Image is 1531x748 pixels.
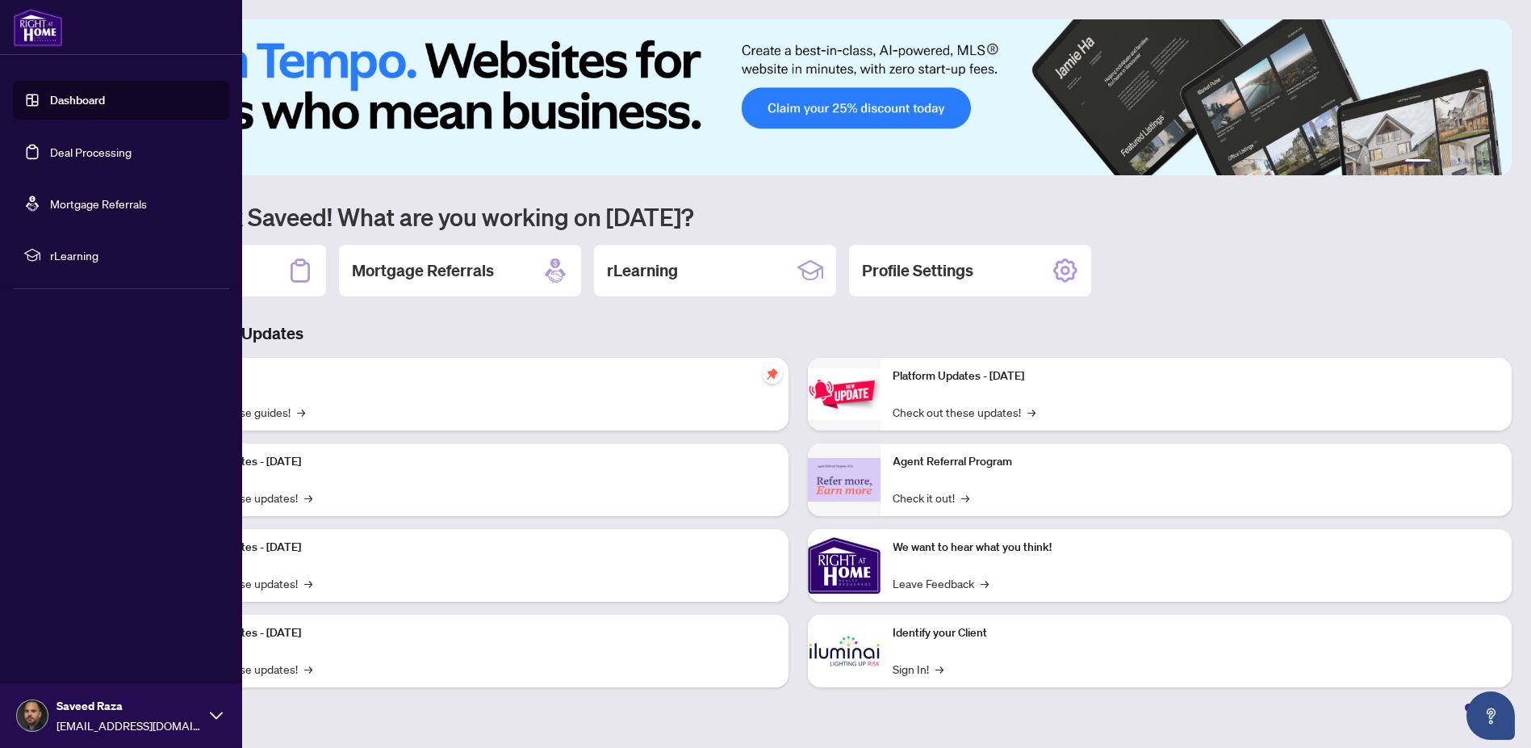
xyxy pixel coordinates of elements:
[893,660,944,678] a: Sign In!→
[1489,159,1495,166] button: 6
[17,700,48,731] img: Profile Icon
[13,8,63,47] img: logo
[893,368,1500,385] p: Platform Updates - [DATE]
[808,458,881,502] img: Agent Referral Program
[893,453,1500,471] p: Agent Referral Program
[808,615,881,687] img: Identify your Client
[1463,159,1470,166] button: 4
[1405,159,1431,166] button: 1
[1028,403,1036,421] span: →
[893,574,989,592] a: Leave Feedback→
[169,368,776,385] p: Self-Help
[50,196,147,211] a: Mortgage Referrals
[169,624,776,642] p: Platform Updates - [DATE]
[808,529,881,602] img: We want to hear what you think!
[84,201,1512,232] h1: Welcome back Saveed! What are you working on [DATE]?
[893,539,1500,557] p: We want to hear what you think!
[304,660,312,678] span: →
[50,145,132,159] a: Deal Processing
[56,697,202,715] span: Saveed Raza
[304,574,312,592] span: →
[862,259,973,282] h2: Profile Settings
[84,322,1512,345] h3: Brokerage & Industry Updates
[352,259,494,282] h2: Mortgage Referrals
[1437,159,1444,166] button: 2
[50,246,218,264] span: rLearning
[893,403,1036,421] a: Check out these updates!→
[936,660,944,678] span: →
[1476,159,1483,166] button: 5
[962,489,970,506] span: →
[169,453,776,471] p: Platform Updates - [DATE]
[893,489,970,506] a: Check it out!→
[1450,159,1457,166] button: 3
[56,716,202,734] span: [EMAIL_ADDRESS][DOMAIN_NAME]
[297,403,305,421] span: →
[981,574,989,592] span: →
[1466,691,1515,740] button: Open asap
[808,368,881,419] img: Platform Updates - June 23, 2025
[50,93,105,107] a: Dashboard
[893,624,1500,642] p: Identify your Client
[607,259,678,282] h2: rLearning
[84,19,1512,175] img: Slide 0
[169,539,776,557] p: Platform Updates - [DATE]
[304,489,312,506] span: →
[763,364,782,384] span: pushpin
